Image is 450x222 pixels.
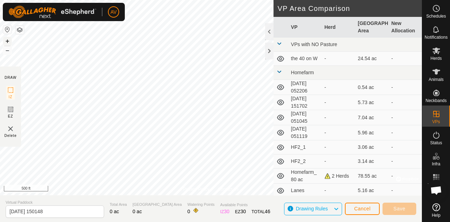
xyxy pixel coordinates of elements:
[425,35,448,39] span: Notifications
[355,95,388,110] td: 5.73 ac
[8,114,13,119] span: EZ
[288,140,322,154] td: HF2_1
[110,209,119,214] span: 0 ac
[324,129,352,137] div: -
[3,25,12,34] button: Reset Map
[355,17,388,38] th: [GEOGRAPHIC_DATA] Area
[5,75,17,80] div: DRAW
[3,37,12,45] button: +
[183,186,210,192] a: Privacy Policy
[291,42,337,47] span: VPs with NO Pasture
[187,202,214,208] span: Watering Points
[133,202,182,208] span: [GEOGRAPHIC_DATA] Area
[388,140,422,154] td: -
[388,169,422,184] td: -
[5,133,17,138] span: Delete
[291,70,314,75] span: Homefarm
[9,94,13,100] span: IZ
[355,110,388,125] td: 7.04 ac
[324,99,352,106] div: -
[355,80,388,95] td: 0.54 ac
[288,52,322,66] td: the 40 on W
[224,209,230,214] span: 30
[432,213,441,217] span: Help
[388,184,422,198] td: -
[382,203,416,215] button: Save
[324,172,352,180] div: 2 Herds
[288,80,322,95] td: [DATE] 052206
[220,208,229,215] div: IZ
[296,206,328,211] span: Drawing Rules
[345,203,380,215] button: Cancel
[432,162,440,166] span: Infra
[324,55,352,62] div: -
[288,184,322,198] td: Lanes
[324,114,352,121] div: -
[288,154,322,169] td: HF2_2
[110,202,127,208] span: Total Area
[425,99,446,103] span: Neckbands
[288,125,322,140] td: [DATE] 051119
[430,141,442,145] span: Status
[388,110,422,125] td: -
[355,52,388,66] td: 24.54 ac
[355,169,388,184] td: 78.55 ac
[6,199,104,205] span: Virtual Paddock
[187,209,190,214] span: 0
[252,208,270,215] div: TOTAL
[355,125,388,140] td: 5.96 ac
[388,80,422,95] td: -
[388,52,422,66] td: -
[235,208,246,215] div: EZ
[133,209,142,214] span: 0 ac
[278,4,422,13] h2: VP Area Comparison
[288,17,322,38] th: VP
[6,125,15,133] img: VP
[388,125,422,140] td: -
[324,84,352,91] div: -
[355,154,388,169] td: 3.14 ac
[388,17,422,38] th: New Allocation
[427,183,445,187] span: Heatmap
[288,95,322,110] td: [DATE] 151702
[388,154,422,169] td: -
[426,14,446,18] span: Schedules
[432,120,440,124] span: VPs
[265,209,270,214] span: 46
[240,209,246,214] span: 30
[15,26,24,34] button: Map Layers
[355,140,388,154] td: 3.06 ac
[429,77,444,82] span: Animals
[322,17,355,38] th: Herd
[354,206,371,211] span: Cancel
[8,6,96,18] img: Gallagher Logo
[288,110,322,125] td: [DATE] 051045
[220,202,270,208] span: Available Points
[324,144,352,151] div: -
[355,184,388,198] td: 5.16 ac
[422,201,450,220] a: Help
[324,158,352,165] div: -
[218,186,239,192] a: Contact Us
[430,56,442,61] span: Herds
[288,169,322,184] td: Homefarm_80 ac
[110,8,117,16] span: AV
[426,180,447,201] a: Open chat
[324,187,352,194] div: -
[393,206,405,211] span: Save
[388,95,422,110] td: -
[3,46,12,55] button: –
